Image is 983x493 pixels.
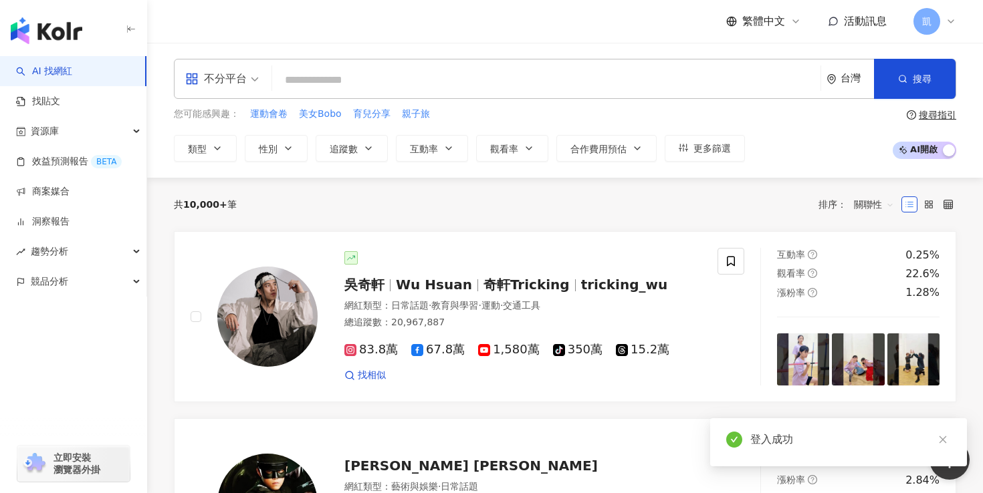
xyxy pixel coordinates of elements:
[31,236,68,267] span: 趨勢分析
[353,108,391,121] span: 育兒分享
[17,446,130,482] a: chrome extension立即安裝 瀏覽器外掛
[854,194,894,215] span: 關聯性
[905,285,940,300] div: 1.28%
[259,144,278,154] span: 性別
[476,135,548,162] button: 觀看率
[777,333,829,385] img: post-image
[503,300,540,311] span: 交通工具
[905,473,940,488] div: 2.84%
[21,453,47,474] img: chrome extension
[808,288,817,297] span: question-circle
[16,155,122,168] a: 效益預測報告BETA
[907,110,916,120] span: question-circle
[841,73,874,84] div: 台灣
[441,481,478,492] span: 日常話題
[391,300,429,311] span: 日常話題
[188,144,207,154] span: 類型
[905,248,940,263] div: 0.25%
[438,481,441,492] span: ·
[174,108,239,121] span: 您可能感興趣：
[777,268,805,279] span: 觀看率
[818,194,901,215] div: 排序：
[401,107,431,122] button: 親子旅
[344,458,598,474] span: [PERSON_NAME] [PERSON_NAME]
[922,14,932,29] span: 凱
[905,267,940,281] div: 22.6%
[396,135,468,162] button: 互動率
[431,300,478,311] span: 教育與學習
[556,135,657,162] button: 合作費用預估
[844,15,887,27] span: 活動訊息
[808,250,817,259] span: question-circle
[808,475,817,484] span: question-circle
[245,135,308,162] button: 性別
[481,300,500,311] span: 運動
[16,215,70,228] a: 洞察報告
[777,474,805,485] span: 漲粉率
[16,65,72,78] a: searchAI 找網紅
[183,199,227,210] span: 10,000+
[250,108,288,121] span: 運動會卷
[726,432,742,448] span: check-circle
[344,277,385,293] span: 吳奇軒
[808,269,817,278] span: question-circle
[693,143,731,154] span: 更多篩選
[665,135,745,162] button: 更多篩選
[827,74,837,84] span: environment
[483,277,570,293] span: 奇軒Tricking
[330,144,358,154] span: 追蹤數
[344,299,701,313] div: 網紅類型 ：
[500,300,503,311] span: ·
[217,267,318,367] img: KOL Avatar
[185,68,247,90] div: 不分平台
[616,343,669,357] span: 15.2萬
[16,185,70,198] a: 商案媒合
[174,135,237,162] button: 類型
[581,277,668,293] span: tricking_wu
[750,432,951,448] div: 登入成功
[490,144,518,154] span: 觀看率
[429,300,431,311] span: ·
[174,231,956,403] a: KOL Avatar吳奇軒Wu Hsuan奇軒Trickingtricking_wu網紅類型：日常話題·教育與學習·運動·交通工具總追蹤數：20,967,88783.8萬67.8萬1,580萬3...
[53,452,100,476] span: 立即安裝 瀏覽器外掛
[299,108,342,121] span: 美女Bobo
[570,144,627,154] span: 合作費用預估
[174,199,237,210] div: 共 筆
[31,116,59,146] span: 資源庫
[249,107,288,122] button: 運動會卷
[16,95,60,108] a: 找貼文
[478,300,481,311] span: ·
[553,343,603,357] span: 350萬
[358,369,386,382] span: 找相似
[344,343,398,357] span: 83.8萬
[832,333,884,385] img: post-image
[396,277,472,293] span: Wu Hsuan
[16,247,25,257] span: rise
[298,107,342,122] button: 美女Bobo
[352,107,391,122] button: 育兒分享
[344,369,386,382] a: 找相似
[887,333,940,385] img: post-image
[919,110,956,120] div: 搜尋指引
[777,249,805,260] span: 互動率
[777,287,805,298] span: 漲粉率
[344,316,701,329] div: 總追蹤數 ： 20,967,887
[938,435,948,444] span: close
[402,108,430,121] span: 親子旅
[874,59,956,99] button: 搜尋
[478,343,540,357] span: 1,580萬
[411,343,465,357] span: 67.8萬
[913,73,932,84] span: 搜尋
[185,72,199,86] span: appstore
[31,267,68,297] span: 競品分析
[316,135,388,162] button: 追蹤數
[11,17,82,44] img: logo
[742,14,785,29] span: 繁體中文
[410,144,438,154] span: 互動率
[391,481,438,492] span: 藝術與娛樂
